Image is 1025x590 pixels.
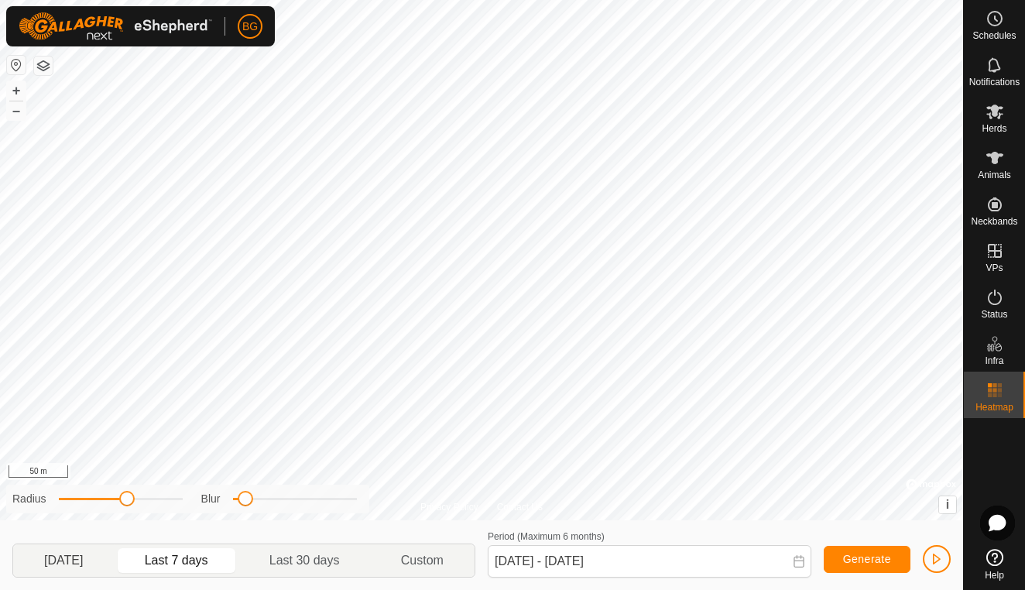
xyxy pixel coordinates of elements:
span: Heatmap [975,403,1013,412]
img: Gallagher Logo [19,12,212,40]
button: Generate [824,546,910,573]
label: Blur [201,491,221,507]
span: [DATE] [44,551,83,570]
span: Schedules [972,31,1016,40]
span: Herds [982,124,1006,133]
span: VPs [986,263,1003,273]
button: – [7,101,26,120]
button: + [7,81,26,100]
span: i [946,498,949,511]
a: Contact Us [497,500,543,514]
span: Generate [843,553,891,565]
span: Notifications [969,77,1020,87]
span: Status [981,310,1007,319]
label: Period (Maximum 6 months) [488,531,605,542]
span: Animals [978,170,1011,180]
button: i [939,496,956,513]
span: Neckbands [971,217,1017,226]
span: Custom [401,551,444,570]
button: Reset Map [7,56,26,74]
a: Help [964,543,1025,586]
span: Last 7 days [145,551,208,570]
span: Infra [985,356,1003,365]
button: Map Layers [34,57,53,75]
span: BG [242,19,258,35]
span: Help [985,571,1004,580]
label: Radius [12,491,46,507]
span: Last 30 days [269,551,340,570]
a: Privacy Policy [420,500,478,514]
